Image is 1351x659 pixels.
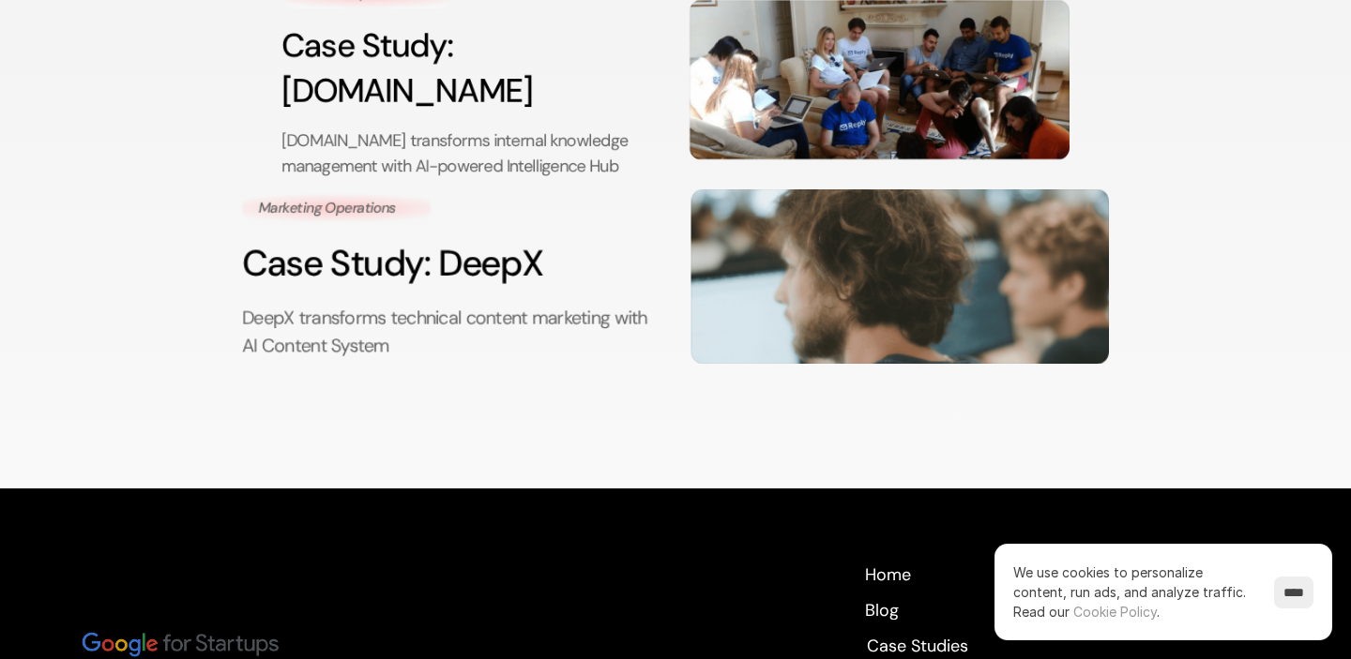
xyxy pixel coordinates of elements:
[1013,604,1160,620] span: Read our .
[865,563,911,587] p: Home
[281,127,661,178] p: [DOMAIN_NAME] transforms internal knowledge management with AI-powered Intelligence Hub
[864,635,970,655] a: Case Studies
[865,599,899,622] p: Blog
[281,22,661,113] h3: Case Study: [DOMAIN_NAME]
[867,635,968,658] p: Case Studies
[259,198,415,218] p: Marketing Operations
[1073,604,1157,620] a: Cookie Policy
[242,239,660,290] h3: Case Study: DeepX
[242,189,1109,365] a: Marketing OperationsCase Study: DeepXDeepX transforms technical content marketing with AI Content...
[864,563,912,584] a: Home
[864,599,899,620] a: Blog
[1013,562,1255,622] p: We use cookies to personalize content, run ads, and analyze traffic.
[864,563,1059,655] nav: Footer navigation
[242,305,660,360] p: DeepX transforms technical content marketing with AI Content System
